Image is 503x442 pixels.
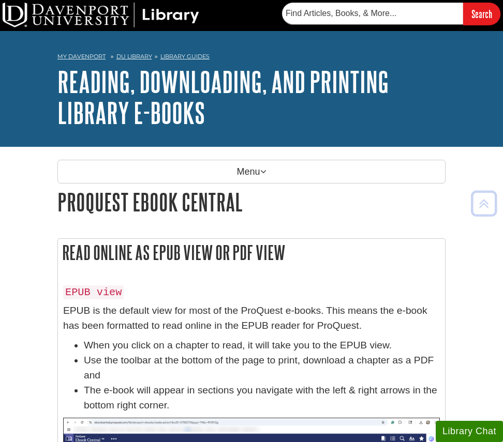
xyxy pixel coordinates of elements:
h1: ProQuest Ebook Central [57,189,446,215]
li: The e-book will appear in sections you navigate with the left & right arrows in the bottom right ... [84,383,440,413]
code: EPUB view [63,285,124,299]
a: Library Guides [160,53,210,60]
input: Search [463,3,500,25]
a: Reading, Downloading, and Printing Library E-books [57,66,389,129]
p: Menu [57,160,446,184]
li: Use the toolbar at the bottom of the page to print, download a chapter as a PDF and [84,353,440,383]
a: Back to Top [467,196,500,210]
img: DU Library [3,3,199,27]
p: EPUB is the default view for most of the ProQuest e-books. This means the e-book has been formatt... [63,303,440,333]
input: Find Articles, Books, & More... [282,3,463,24]
nav: breadcrumb [57,50,446,66]
a: DU Library [116,53,152,60]
button: Library Chat [436,421,503,442]
li: When you click on a chapter to read, it will take you to the EPUB view. [84,338,440,353]
a: My Davenport [57,52,106,61]
form: Searches DU Library's articles, books, and more [282,3,500,25]
h2: Read Online as EPUB view or PDF view [58,239,445,266]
